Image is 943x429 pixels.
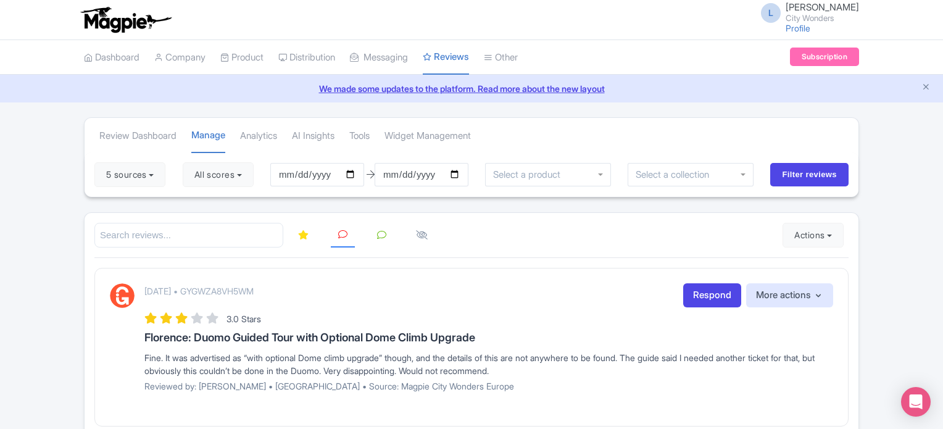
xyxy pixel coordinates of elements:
a: AI Insights [292,119,334,153]
a: Reviews [423,40,469,75]
a: Analytics [240,119,277,153]
a: Review Dashboard [99,119,177,153]
small: City Wonders [786,14,859,22]
a: Widget Management [384,119,471,153]
h3: Florence: Duomo Guided Tour with Optional Dome Climb Upgrade [144,331,833,344]
a: Dashboard [84,41,139,75]
a: Tools [349,119,370,153]
button: More actions [746,283,833,307]
input: Select a product [493,169,567,180]
button: All scores [183,162,254,187]
button: 5 sources [94,162,165,187]
button: Close announcement [921,81,931,95]
img: logo-ab69f6fb50320c5b225c76a69d11143b.png [78,6,173,33]
a: Distribution [278,41,335,75]
div: Fine. It was advertised as “with optional Dome climb upgrade” though, and the details of this are... [144,351,833,377]
a: Messaging [350,41,408,75]
img: GetYourGuide Logo [110,283,135,308]
p: Reviewed by: [PERSON_NAME] • [GEOGRAPHIC_DATA] • Source: Magpie City Wonders Europe [144,380,833,393]
a: Profile [786,23,810,33]
input: Filter reviews [770,163,849,186]
a: Company [154,41,206,75]
span: L [761,3,781,23]
a: Product [220,41,264,75]
a: L [PERSON_NAME] City Wonders [754,2,859,22]
input: Select a collection [636,169,718,180]
input: Search reviews... [94,223,283,248]
a: Other [484,41,518,75]
span: [PERSON_NAME] [786,1,859,13]
p: [DATE] • GYGWZA8VH5WM [144,285,254,298]
span: 3.0 Stars [226,314,261,324]
a: Respond [683,283,741,307]
a: We made some updates to the platform. Read more about the new layout [7,82,936,95]
a: Manage [191,119,225,154]
div: Open Intercom Messenger [901,387,931,417]
a: Subscription [790,48,859,66]
button: Actions [783,223,844,248]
